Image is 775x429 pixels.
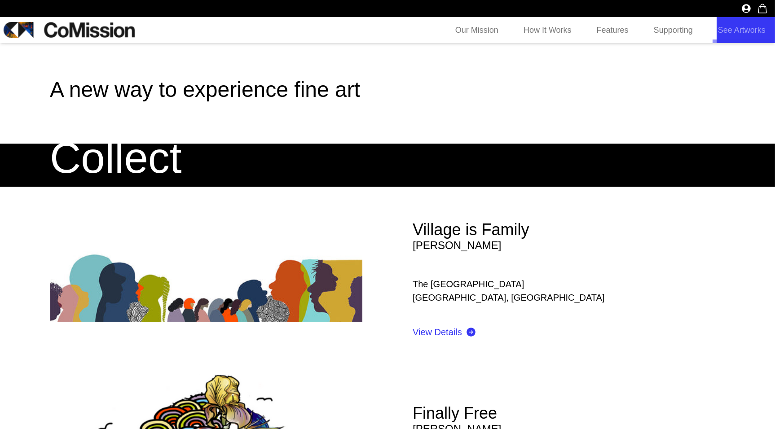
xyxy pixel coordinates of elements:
[413,239,725,252] h2: [PERSON_NAME]
[50,79,500,101] h1: A new way to experience fine art
[454,17,508,43] a: Our Mission
[717,17,775,43] a: See Artworks
[413,279,524,289] strong: The [GEOGRAPHIC_DATA]
[413,293,604,302] span: [GEOGRAPHIC_DATA], [GEOGRAPHIC_DATA]
[595,17,638,43] a: Features
[50,237,362,323] img: Village is Family
[652,17,702,43] button: Supporting
[413,404,497,422] a: Finally Free
[50,136,181,179] h2: Collect
[413,220,529,239] a: Village is Family
[522,17,581,43] a: How It Works
[413,326,725,338] a: View Details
